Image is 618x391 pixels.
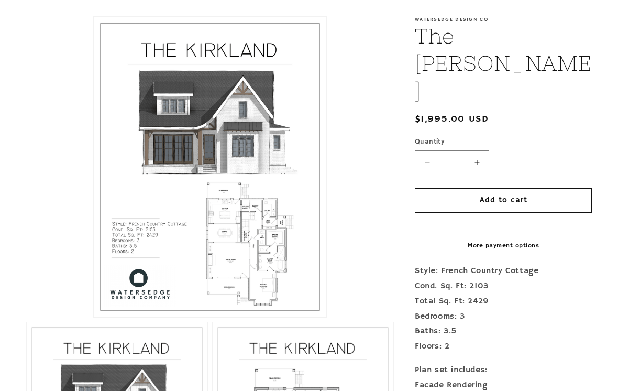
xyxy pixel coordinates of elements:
span: $1,995.00 USD [415,113,489,127]
button: Add to cart [415,189,592,213]
a: More payment options [415,242,592,251]
label: Quantity [415,137,592,148]
p: Watersedge Design Co [415,17,592,23]
div: Plan set includes: [415,363,592,378]
h1: The [PERSON_NAME] [415,23,592,105]
p: Style: French Country Cottage Cond. Sq. Ft: 2103 Total Sq. Ft: 2429 Bedrooms: 3 Baths: 3.5 Floors: 2 [415,264,592,355]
